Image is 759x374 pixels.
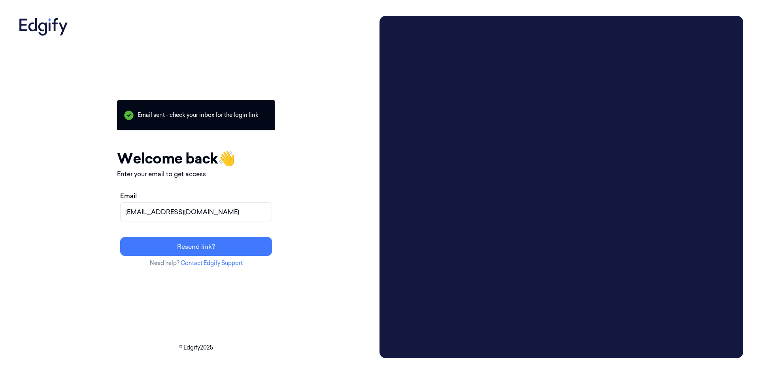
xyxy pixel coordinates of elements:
[181,259,243,267] a: Contact Edgify Support
[117,259,275,267] p: Need help?
[117,100,275,130] p: Email sent - check your inbox for the login link
[117,148,275,169] h1: Welcome back 👋
[117,169,275,179] p: Enter your email to get access
[120,202,272,221] input: name@example.com
[120,237,272,256] button: Resend link?
[120,191,137,201] label: Email
[16,344,376,352] p: © Edgify 2025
